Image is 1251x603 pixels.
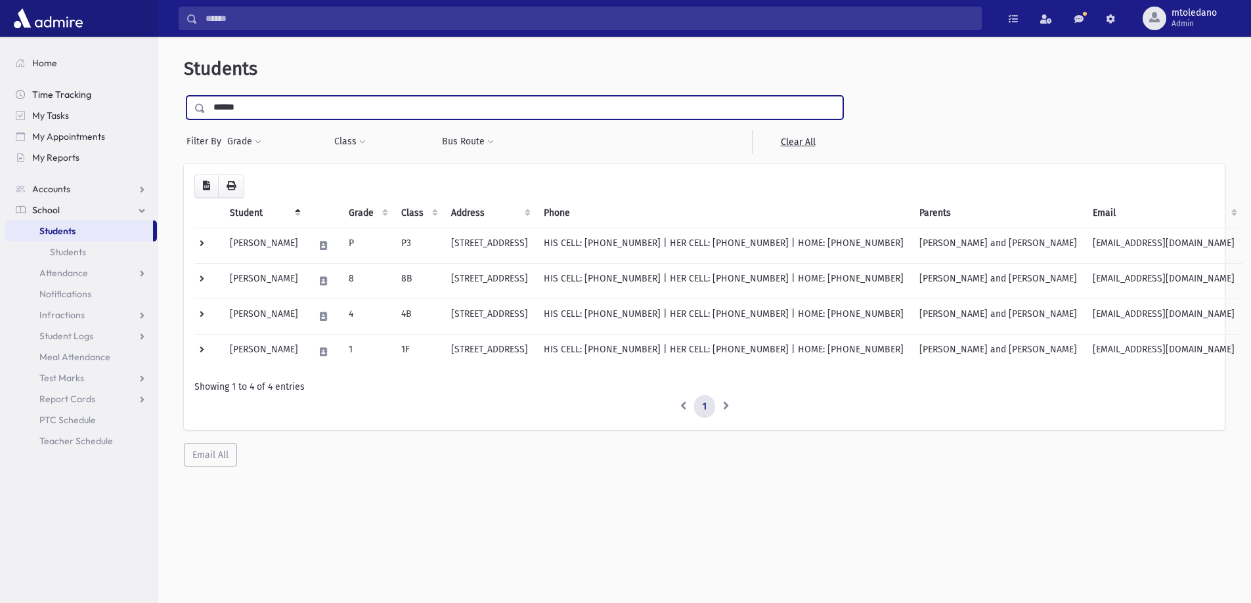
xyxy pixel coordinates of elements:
[39,330,93,342] span: Student Logs
[1172,18,1217,29] span: Admin
[5,367,157,388] a: Test Marks
[39,309,85,321] span: Infractions
[911,334,1085,369] td: [PERSON_NAME] and [PERSON_NAME]
[187,135,227,148] span: Filter By
[184,58,257,79] span: Students
[222,263,306,299] td: [PERSON_NAME]
[32,183,70,195] span: Accounts
[536,198,911,228] th: Phone
[341,299,393,334] td: 4
[341,334,393,369] td: 1
[443,198,536,228] th: Address: activate to sort column ascending
[32,57,57,69] span: Home
[393,228,443,263] td: P3
[443,334,536,369] td: [STREET_ADDRESS]
[5,199,157,220] a: School
[5,430,157,451] a: Teacher Schedule
[911,228,1085,263] td: [PERSON_NAME] and [PERSON_NAME]
[334,130,366,154] button: Class
[443,299,536,334] td: [STREET_ADDRESS]
[198,7,981,30] input: Search
[752,130,843,154] a: Clear All
[1085,263,1242,299] td: [EMAIL_ADDRESS][DOMAIN_NAME]
[536,334,911,369] td: HIS CELL: [PHONE_NUMBER] | HER CELL: [PHONE_NUMBER] | HOME: [PHONE_NUMBER]
[5,262,157,283] a: Attendance
[39,288,91,300] span: Notifications
[39,414,96,426] span: PTC Schedule
[5,220,153,241] a: Students
[911,299,1085,334] td: [PERSON_NAME] and [PERSON_NAME]
[5,84,157,105] a: Time Tracking
[5,126,157,147] a: My Appointments
[5,52,157,73] a: Home
[393,334,443,369] td: 1F
[5,147,157,168] a: My Reports
[222,299,306,334] td: [PERSON_NAME]
[536,299,911,334] td: HIS CELL: [PHONE_NUMBER] | HER CELL: [PHONE_NUMBER] | HOME: [PHONE_NUMBER]
[5,388,157,409] a: Report Cards
[39,393,95,405] span: Report Cards
[39,435,113,447] span: Teacher Schedule
[5,283,157,304] a: Notifications
[5,105,157,126] a: My Tasks
[39,267,88,279] span: Attendance
[222,334,306,369] td: [PERSON_NAME]
[39,372,84,384] span: Test Marks
[194,380,1214,394] div: Showing 1 to 4 of 4 entries
[341,198,393,228] th: Grade: activate to sort column ascending
[911,198,1085,228] th: Parents
[1085,299,1242,334] td: [EMAIL_ADDRESS][DOMAIN_NAME]
[341,263,393,299] td: 8
[222,198,306,228] th: Student: activate to sort column descending
[39,225,76,237] span: Students
[443,263,536,299] td: [STREET_ADDRESS]
[1172,8,1217,18] span: mtoledano
[393,299,443,334] td: 4B
[443,228,536,263] td: [STREET_ADDRESS]
[11,5,86,31] img: AdmirePro
[1085,334,1242,369] td: [EMAIL_ADDRESS][DOMAIN_NAME]
[32,152,79,163] span: My Reports
[911,263,1085,299] td: [PERSON_NAME] and [PERSON_NAME]
[222,228,306,263] td: [PERSON_NAME]
[218,175,244,198] button: Print
[184,443,237,467] button: Email All
[536,228,911,263] td: HIS CELL: [PHONE_NUMBER] | HER CELL: [PHONE_NUMBER] | HOME: [PHONE_NUMBER]
[1085,198,1242,228] th: Email: activate to sort column ascending
[393,263,443,299] td: 8B
[694,395,715,419] a: 1
[1085,228,1242,263] td: [EMAIL_ADDRESS][DOMAIN_NAME]
[5,304,157,325] a: Infractions
[194,175,219,198] button: CSV
[32,110,69,121] span: My Tasks
[441,130,494,154] button: Bus Route
[227,130,262,154] button: Grade
[5,346,157,367] a: Meal Attendance
[5,325,157,346] a: Student Logs
[32,89,91,100] span: Time Tracking
[39,351,110,363] span: Meal Attendance
[5,409,157,430] a: PTC Schedule
[536,263,911,299] td: HIS CELL: [PHONE_NUMBER] | HER CELL: [PHONE_NUMBER] | HOME: [PHONE_NUMBER]
[32,204,60,216] span: School
[5,178,157,199] a: Accounts
[393,198,443,228] th: Class: activate to sort column ascending
[341,228,393,263] td: P
[5,241,157,262] a: Students
[32,131,105,142] span: My Appointments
